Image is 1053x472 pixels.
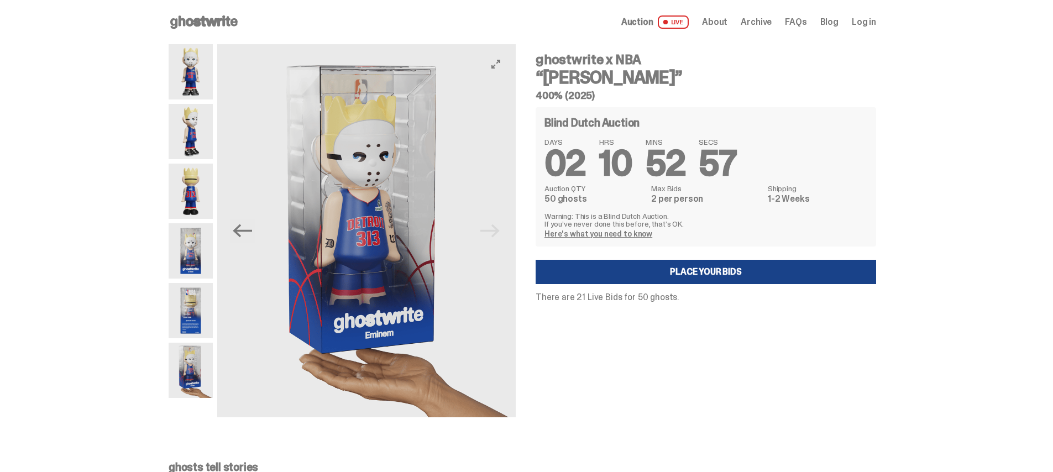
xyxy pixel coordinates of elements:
[169,104,213,159] img: Copy%20of%20Eminem_NBA_400_3.png
[741,18,772,27] a: Archive
[230,219,255,243] button: Previous
[536,293,876,302] p: There are 21 Live Bids for 50 ghosts.
[621,15,689,29] a: Auction LIVE
[544,229,652,239] a: Here's what you need to know
[544,140,586,186] span: 02
[536,69,876,86] h3: “[PERSON_NAME]”
[544,185,645,192] dt: Auction QTY
[169,44,213,99] img: Copy%20of%20Eminem_NBA_400_1.png
[544,212,867,228] p: Warning: This is a Blind Dutch Auction. If you’ve never done this before, that’s OK.
[646,138,686,146] span: MINS
[651,185,761,192] dt: Max Bids
[699,140,736,186] span: 57
[699,138,736,146] span: SECS
[651,195,761,203] dd: 2 per person
[768,195,867,203] dd: 1-2 Weeks
[599,140,632,186] span: 10
[702,18,727,27] a: About
[658,15,689,29] span: LIVE
[169,343,213,398] img: eminem%20scale.png
[536,91,876,101] h5: 400% (2025)
[768,185,867,192] dt: Shipping
[646,140,686,186] span: 52
[820,18,839,27] a: Blog
[169,223,213,279] img: Eminem_NBA_400_12.png
[544,138,586,146] span: DAYS
[217,44,516,417] img: eminem%20scale.png
[599,138,632,146] span: HRS
[785,18,806,27] a: FAQs
[169,164,213,219] img: Copy%20of%20Eminem_NBA_400_6.png
[852,18,876,27] a: Log in
[489,57,502,71] button: View full-screen
[544,117,640,128] h4: Blind Dutch Auction
[544,195,645,203] dd: 50 ghosts
[536,53,876,66] h4: ghostwrite x NBA
[536,260,876,284] a: Place your Bids
[169,283,213,338] img: Eminem_NBA_400_13.png
[621,18,653,27] span: Auction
